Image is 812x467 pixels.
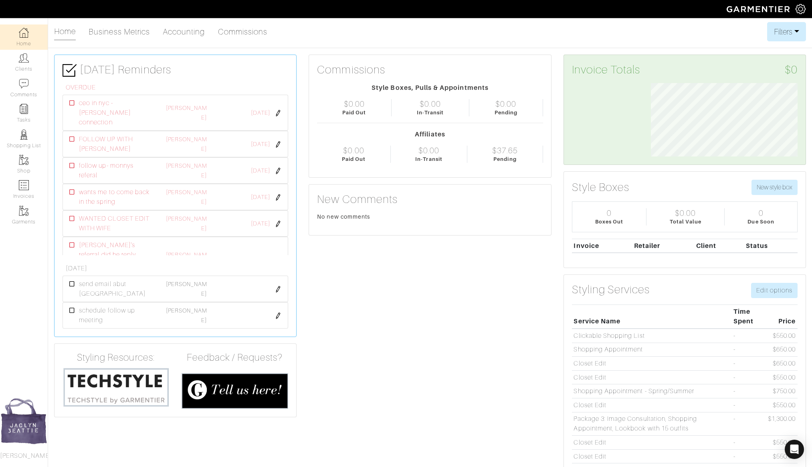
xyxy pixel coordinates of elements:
[275,194,281,201] img: pen-cf24a1663064a2ec1b9c1bd2387e9de7a2fa800b781884d57f21acf72779bad2.png
[182,373,289,409] img: feedback_requests-3821251ac2bd56c73c230f3229a5b25d6eb027adea667894f41107c140538ee0.png
[19,28,29,38] img: dashboard-icon-dbcd8f5a0b271acd01030246c82b418ddd0df26cd7fceb0bd07c9910d44c42f6.png
[766,357,798,371] td: $650.00
[317,63,385,77] h3: Commissions
[63,63,288,77] h3: [DATE] Reminders
[766,398,798,412] td: $550.00
[675,208,696,218] div: $0.00
[766,305,798,329] th: Price
[766,436,798,450] td: $550.00
[495,99,516,109] div: $0.00
[251,166,270,175] span: [DATE]
[731,398,766,412] td: -
[731,449,766,463] td: -
[66,84,288,91] h6: OVERDUE
[492,146,518,155] div: $37.65
[166,215,207,231] a: [PERSON_NAME]
[344,99,365,109] div: $0.00
[417,109,444,116] div: In-Transit
[79,98,151,127] span: ceo in nyc - [PERSON_NAME] connection
[766,370,798,384] td: $550.00
[572,181,630,194] h3: Style Boxes
[723,2,796,16] img: garmentier-logo-header-white-b43fb05a5012e4ada735d5af1a66efaba907eab6374d6393d1fbf88cb4ef424d.png
[694,239,744,253] th: Client
[19,155,29,165] img: garments-icon-b7da505a4dc4fd61783c78ac3ca0ef83fa9d6f193b1c9dc38574b1d14d53ca28.png
[19,206,29,216] img: garments-icon-b7da505a4dc4fd61783c78ac3ca0ef83fa9d6f193b1c9dc38574b1d14d53ca28.png
[766,343,798,357] td: $650.00
[759,208,764,218] div: 0
[670,218,702,225] div: Total Value
[766,384,798,398] td: $750.00
[751,180,798,195] button: New style box
[251,109,270,118] span: [DATE]
[251,193,270,202] span: [DATE]
[317,213,543,221] div: No new comments
[19,79,29,89] img: comment-icon-a0a6a9ef722e966f86d9cbdc48e553b5cf19dbc54f86b18d962a5391bc8f6eb6.png
[19,53,29,63] img: clients-icon-6bae9207a08558b7cb47a8932f037763ab4055f8c8b6bfacd5dc20c3e0201464.png
[166,105,207,121] a: [PERSON_NAME]
[79,240,151,279] span: [PERSON_NAME]'s referral did he reply about [GEOGRAPHIC_DATA]?
[572,283,650,296] h3: Styling Services
[420,99,440,109] div: $0.00
[275,141,281,148] img: pen-cf24a1663064a2ec1b9c1bd2387e9de7a2fa800b781884d57f21acf72779bad2.png
[766,449,798,463] td: $550.00
[166,307,207,323] a: [PERSON_NAME]
[495,109,517,116] div: Pending
[63,352,170,363] h4: Styling Resources:
[607,208,612,218] div: 0
[342,109,366,116] div: Paid Out
[572,384,731,398] td: Shopping Appointment - Spring/Summer
[572,370,731,384] td: Closet Edit
[166,252,207,268] a: [PERSON_NAME]
[251,140,270,149] span: [DATE]
[751,283,798,298] a: Edit options
[218,24,268,40] a: Commissions
[418,146,439,155] div: $0.00
[275,110,281,116] img: pen-cf24a1663064a2ec1b9c1bd2387e9de7a2fa800b781884d57f21acf72779bad2.png
[572,436,731,450] td: Closet Edit
[731,384,766,398] td: -
[275,168,281,174] img: pen-cf24a1663064a2ec1b9c1bd2387e9de7a2fa800b781884d57f21acf72779bad2.png
[275,313,281,319] img: pen-cf24a1663064a2ec1b9c1bd2387e9de7a2fa800b781884d57f21acf72779bad2.png
[19,104,29,114] img: reminder-icon-8004d30b9f0a5d33ae49ab947aed9ed385cf756f9e5892f1edd6e32f2345188e.png
[632,239,694,253] th: Retailer
[342,155,366,163] div: Paid Out
[343,146,364,155] div: $0.00
[785,63,798,77] span: $0
[572,343,731,357] td: Shopping Appointment
[317,193,543,206] h3: New Comments
[572,412,731,436] td: Package 3: Image Consultation, Shopping Appointment, Lookbook with 15 outfits
[493,155,516,163] div: Pending
[731,357,766,371] td: -
[747,218,774,225] div: Due Soon
[731,436,766,450] td: -
[796,4,806,14] img: gear-icon-white-bd11855cb880d31180b6d7d6211b90ccbf57a29d726f0c71d8c61bd08dd39cc2.png
[79,306,151,325] span: schedule follow up meeting
[79,134,151,154] span: FOLLOW UP WITH [PERSON_NAME]
[572,449,731,463] td: Closet Edit
[79,161,151,180] span: follow up- monnys referal
[572,357,731,371] td: Closet Edit
[63,367,170,408] img: techstyle-93310999766a10050dc78ceb7f971a75838126fd19372ce40ba20cdf6a89b94b.png
[163,24,205,40] a: Accounting
[595,218,623,225] div: Boxes Out
[731,329,766,343] td: -
[79,187,151,207] span: wants me to come back in the spring
[63,63,77,77] img: check-box-icon-36a4915ff3ba2bd8f6e4f29bc755bb66becd62c870f447fc0dd1365fcfddab58.png
[275,286,281,292] img: pen-cf24a1663064a2ec1b9c1bd2387e9de7a2fa800b781884d57f21acf72779bad2.png
[19,180,29,190] img: orders-icon-0abe47150d42831381b5fb84f609e132dff9fe21cb692f30cb5eec754e2cba89.png
[731,343,766,357] td: -
[317,130,543,139] div: Affiliates
[166,162,207,179] a: [PERSON_NAME]
[572,398,731,412] td: Closet Edit
[166,189,207,205] a: [PERSON_NAME]
[785,440,804,459] div: Open Intercom Messenger
[572,329,731,343] td: Clickable Shopping List
[731,305,766,329] th: Time Spent
[767,22,806,41] button: Filters
[182,352,289,363] h4: Feedback / Requests?
[731,370,766,384] td: -
[66,265,288,272] h6: [DATE]
[79,279,151,298] span: send email abut [GEOGRAPHIC_DATA]
[79,214,151,233] span: WANTED CLOSET EDIT WITH WIFE
[19,130,29,140] img: stylists-icon-eb353228a002819b7ec25b43dbf5f0378dd9e0616d9560372ff212230b889e62.png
